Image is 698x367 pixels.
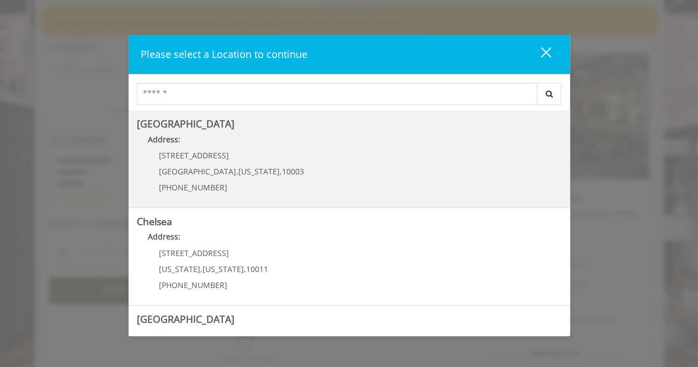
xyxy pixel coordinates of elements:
b: Address: [148,134,180,145]
span: , [200,264,203,274]
div: Center Select [137,83,562,110]
span: [US_STATE] [238,166,280,177]
span: Please select a Location to continue [141,47,307,61]
span: [GEOGRAPHIC_DATA] [159,166,236,177]
input: Search Center [137,83,537,105]
b: [GEOGRAPHIC_DATA] [137,312,235,326]
span: [STREET_ADDRESS] [159,150,229,161]
span: 10011 [246,264,268,274]
span: , [280,166,282,177]
button: close dialog [520,43,558,66]
span: [PHONE_NUMBER] [159,280,227,290]
div: close dialog [528,46,550,63]
b: Address: [148,231,180,242]
span: [US_STATE] [159,264,200,274]
span: [PHONE_NUMBER] [159,182,227,193]
span: , [244,264,246,274]
span: 10003 [282,166,304,177]
b: [GEOGRAPHIC_DATA] [137,117,235,130]
b: Address: [148,329,180,339]
span: [STREET_ADDRESS] [159,248,229,258]
i: Search button [543,90,556,98]
span: [US_STATE] [203,264,244,274]
span: , [236,166,238,177]
b: Chelsea [137,215,172,228]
